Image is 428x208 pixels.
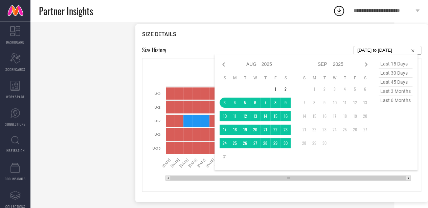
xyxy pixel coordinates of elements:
td: Sun Aug 03 2025 [220,98,230,108]
td: Wed Sep 17 2025 [330,111,340,121]
th: Friday [270,75,280,81]
td: Sun Sep 28 2025 [299,138,309,148]
td: Mon Aug 18 2025 [230,125,240,135]
td: Sat Aug 02 2025 [280,84,291,94]
td: Thu Sep 25 2025 [340,125,350,135]
div: SIZE DETAILS [142,31,421,37]
td: Mon Sep 08 2025 [309,98,319,108]
td: Mon Sep 29 2025 [309,138,319,148]
th: Sunday [299,75,309,81]
td: Tue Sep 30 2025 [319,138,330,148]
td: Wed Aug 20 2025 [250,125,260,135]
th: Monday [309,75,319,81]
text: UK6 [155,133,161,136]
td: Thu Aug 07 2025 [260,98,270,108]
td: Tue Sep 02 2025 [319,84,330,94]
td: Fri Aug 01 2025 [270,84,280,94]
td: Thu Sep 11 2025 [340,98,350,108]
td: Thu Aug 28 2025 [260,138,270,148]
td: Fri Sep 19 2025 [350,111,360,121]
td: Tue Sep 09 2025 [319,98,330,108]
span: INSPIRATION [6,148,25,153]
span: last 6 months [379,96,412,105]
span: SUGGESTIONS [5,122,26,127]
td: Sun Sep 14 2025 [299,111,309,121]
td: Tue Aug 26 2025 [240,138,250,148]
td: Wed Sep 10 2025 [330,98,340,108]
td: Tue Aug 12 2025 [240,111,250,121]
td: Thu Aug 14 2025 [260,111,270,121]
span: last 15 days [379,59,412,69]
text: [DATE] [170,158,180,168]
span: last 3 months [379,87,412,96]
span: last 30 days [379,69,412,78]
div: Open download list [333,5,345,17]
td: Sun Aug 24 2025 [220,138,230,148]
td: Wed Aug 13 2025 [250,111,260,121]
div: Previous month [220,60,228,69]
td: Fri Sep 12 2025 [350,98,360,108]
text: [DATE] [179,158,189,168]
td: Mon Aug 11 2025 [230,111,240,121]
td: Fri Aug 22 2025 [270,125,280,135]
td: Tue Sep 23 2025 [319,125,330,135]
th: Saturday [280,75,291,81]
td: Sat Aug 16 2025 [280,111,291,121]
td: Sat Aug 30 2025 [280,138,291,148]
td: Sat Sep 27 2025 [360,125,370,135]
td: Thu Sep 04 2025 [340,84,350,94]
th: Thursday [340,75,350,81]
td: Mon Sep 01 2025 [309,84,319,94]
td: Sun Aug 17 2025 [220,125,230,135]
input: Select... [357,46,418,54]
div: Next month [362,60,370,69]
span: Partner Insights [39,4,93,18]
text: [DATE] [205,158,215,168]
td: Sun Aug 10 2025 [220,111,230,121]
th: Sunday [220,75,230,81]
th: Tuesday [240,75,250,81]
td: Sat Sep 06 2025 [360,84,370,94]
td: Sat Sep 20 2025 [360,111,370,121]
td: Thu Aug 21 2025 [260,125,270,135]
th: Wednesday [330,75,340,81]
text: UK7 [155,119,161,123]
td: Sun Sep 21 2025 [299,125,309,135]
td: Sat Sep 13 2025 [360,98,370,108]
td: Fri Aug 08 2025 [270,98,280,108]
td: Tue Sep 16 2025 [319,111,330,121]
td: Mon Sep 15 2025 [309,111,319,121]
span: Size History [142,46,166,55]
th: Wednesday [250,75,260,81]
td: Wed Aug 06 2025 [250,98,260,108]
td: Mon Aug 04 2025 [230,98,240,108]
td: Tue Aug 19 2025 [240,125,250,135]
th: Thursday [260,75,270,81]
text: [DATE] [161,158,172,168]
td: Fri Sep 05 2025 [350,84,360,94]
td: Mon Sep 22 2025 [309,125,319,135]
td: Sat Aug 23 2025 [280,125,291,135]
text: UK9 [155,92,161,96]
text: [DATE] [196,158,206,168]
td: Wed Aug 27 2025 [250,138,260,148]
text: UK8 [155,106,161,109]
th: Tuesday [319,75,330,81]
th: Friday [350,75,360,81]
span: WORKSPACE [6,94,25,99]
td: Wed Sep 24 2025 [330,125,340,135]
th: Saturday [360,75,370,81]
td: Mon Aug 25 2025 [230,138,240,148]
td: Sat Aug 09 2025 [280,98,291,108]
span: DASHBOARD [6,40,24,45]
td: Fri Aug 29 2025 [270,138,280,148]
td: Thu Sep 18 2025 [340,111,350,121]
td: Fri Aug 15 2025 [270,111,280,121]
span: SCORECARDS [5,67,25,72]
th: Monday [230,75,240,81]
text: UK10 [153,147,161,150]
td: Sun Sep 07 2025 [299,98,309,108]
td: Tue Aug 05 2025 [240,98,250,108]
span: last 45 days [379,78,412,87]
td: Wed Sep 03 2025 [330,84,340,94]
